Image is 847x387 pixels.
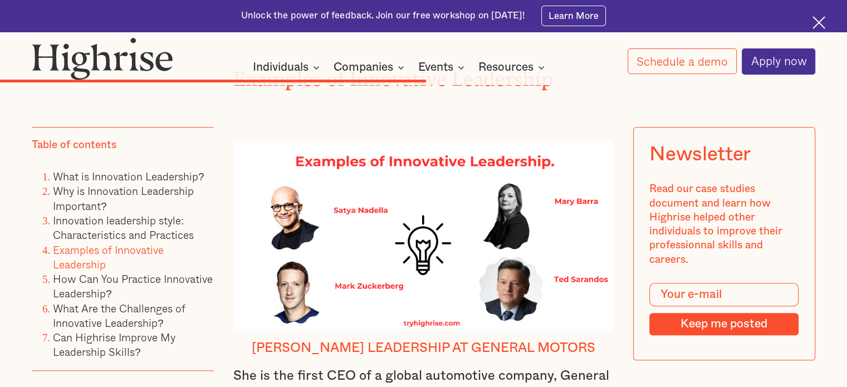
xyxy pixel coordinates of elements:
[32,138,116,152] div: Table of contents
[233,340,614,356] h4: [PERSON_NAME] leadership at General Motors
[53,242,164,272] a: Examples of Innovative Leadership
[650,183,799,267] div: Read our case studies document and learn how Highrise helped other individuals to improve their p...
[650,313,799,335] input: Keep me posted
[334,61,408,74] div: Companies
[742,48,815,75] a: Apply now
[478,61,533,74] div: Resources
[650,144,751,166] div: Newsletter
[628,48,737,74] a: Schedule a demo
[53,212,194,243] a: Innovation leadership style: Characteristics and Practices
[478,61,548,74] div: Resources
[418,61,468,74] div: Events
[812,16,825,29] img: Cross icon
[650,283,799,307] input: Your e-mail
[241,9,525,22] div: Unlock the power of feedback. Join our free workshop on [DATE]!
[541,6,606,26] a: Learn More
[53,183,194,214] a: Why is Innovation Leadership Important?
[233,141,614,331] img: Innovative leadership
[53,300,185,331] a: What Are the Challenges of Innovative Leadership?
[32,37,173,80] img: Highrise logo
[53,168,204,184] a: What is Innovation Leadership?
[334,61,393,74] div: Companies
[418,61,453,74] div: Events
[53,271,213,301] a: How Can You Practice Innovative Leadership?
[53,329,175,360] a: Can Highrise Improve My Leadership Skills?
[650,283,799,336] form: Modal Form
[253,61,309,74] div: Individuals
[253,61,323,74] div: Individuals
